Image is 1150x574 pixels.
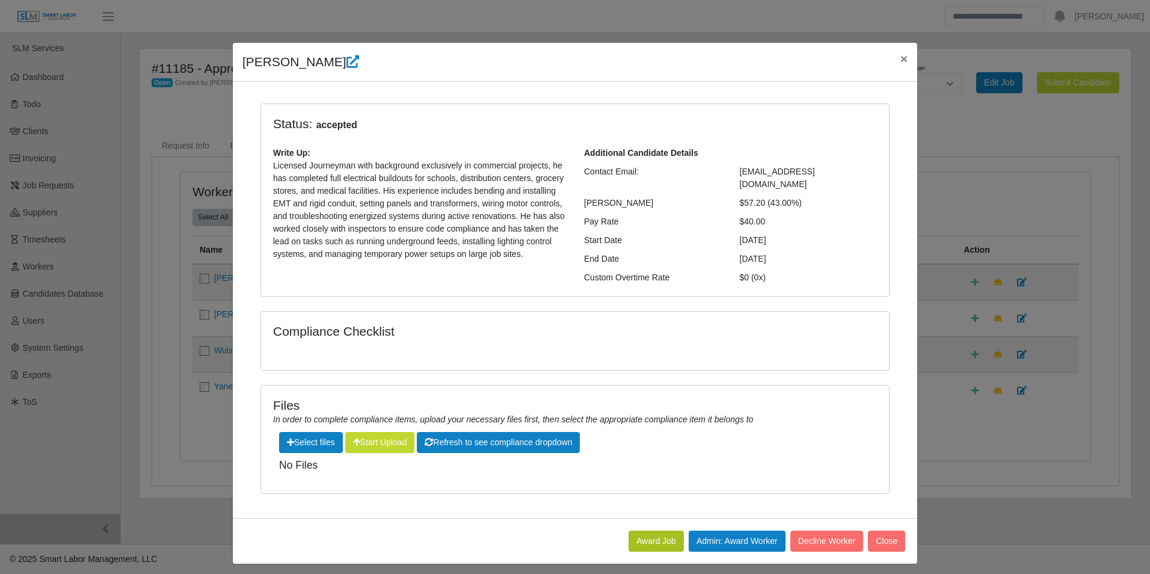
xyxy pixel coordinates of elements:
[273,324,669,339] h4: Compliance Checklist
[689,531,786,552] button: Admin: Award Worker
[575,253,731,265] div: End Date
[575,234,731,247] div: Start Date
[273,398,877,413] h4: Files
[575,165,731,191] div: Contact Email:
[740,254,766,264] span: [DATE]
[273,159,566,261] p: Licensed Journeyman with background exclusively in commercial projects, he has completed full ele...
[279,432,343,453] span: Select files
[575,197,731,209] div: [PERSON_NAME]
[731,215,887,228] div: $40.00
[575,215,731,228] div: Pay Rate
[273,415,753,424] i: In order to complete compliance items, upload your necessary files first, then select the appropr...
[417,432,580,453] button: Refresh to see compliance dropdown
[345,432,415,453] button: Start Upload
[900,52,908,66] span: ×
[868,531,905,552] button: Close
[629,531,684,552] button: Award Job
[273,116,722,132] h4: Status:
[575,271,731,284] div: Custom Overtime Rate
[312,118,361,132] span: accepted
[731,234,887,247] div: [DATE]
[891,43,917,75] button: Close
[242,52,359,72] h4: [PERSON_NAME]
[790,531,863,552] button: Decline Worker
[273,148,310,158] b: Write Up:
[731,197,887,209] div: $57.20 (43.00%)
[584,148,698,158] b: Additional Candidate Details
[740,273,766,282] span: $0 (0x)
[279,459,871,472] h5: No Files
[740,167,815,189] span: [EMAIL_ADDRESS][DOMAIN_NAME]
